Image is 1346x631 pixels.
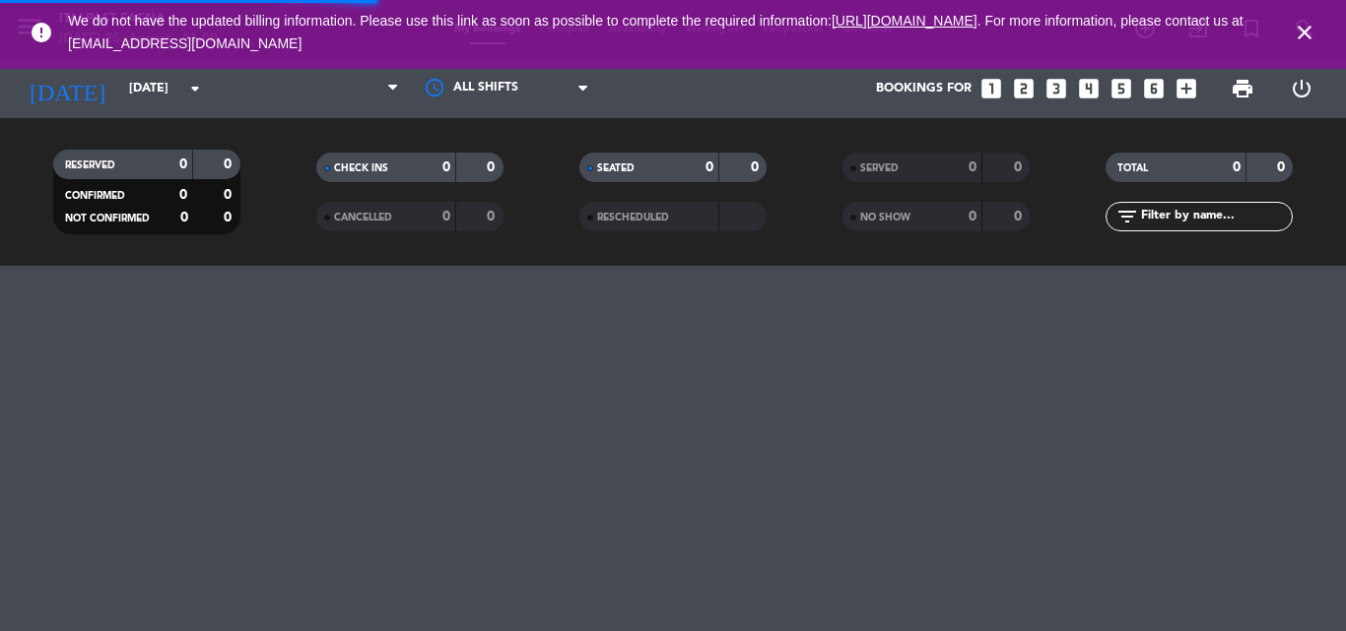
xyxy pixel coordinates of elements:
strong: 0 [969,160,976,174]
span: CHECK INS [334,163,388,173]
input: Filter by name... [1139,206,1292,227]
strong: 0 [224,188,236,202]
strong: 0 [487,210,499,223]
strong: 0 [224,211,236,224]
span: Bookings for [876,82,972,95]
strong: 0 [224,158,236,171]
span: NO SHOW [860,213,910,222]
i: [DATE] [15,67,119,110]
i: looks_one [978,76,1004,101]
i: error [30,21,53,44]
strong: 0 [1277,160,1289,174]
span: We do not have the updated billing information. Please use this link as soon as possible to compl... [68,13,1244,51]
i: power_settings_new [1290,77,1313,100]
span: print [1231,77,1254,100]
i: filter_list [1115,205,1139,228]
i: looks_4 [1076,76,1102,101]
strong: 0 [487,160,499,174]
i: looks_two [1011,76,1037,101]
a: [URL][DOMAIN_NAME] [832,13,977,29]
i: looks_3 [1043,76,1069,101]
strong: 0 [179,158,187,171]
strong: 0 [442,210,450,223]
a: . For more information, please contact us at [EMAIL_ADDRESS][DOMAIN_NAME] [68,13,1244,51]
strong: 0 [1233,160,1241,174]
i: looks_5 [1109,76,1134,101]
strong: 0 [442,160,450,174]
span: SEATED [597,163,635,173]
strong: 0 [179,188,187,202]
i: close [1293,21,1316,44]
strong: 0 [969,210,976,223]
strong: 0 [1014,160,1026,174]
strong: 0 [751,160,763,174]
strong: 0 [706,160,713,174]
i: add_box [1174,76,1199,101]
span: SERVED [860,163,899,173]
span: CONFIRMED [65,191,125,201]
span: RESCHEDULED [597,213,669,222]
span: CANCELLED [334,213,392,222]
span: NOT CONFIRMED [65,214,150,223]
i: looks_6 [1141,76,1167,101]
i: arrow_drop_down [183,77,207,100]
span: TOTAL [1117,163,1148,173]
span: RESERVED [65,160,115,170]
strong: 0 [1014,210,1026,223]
div: LOG OUT [1272,59,1331,118]
strong: 0 [180,211,188,224]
